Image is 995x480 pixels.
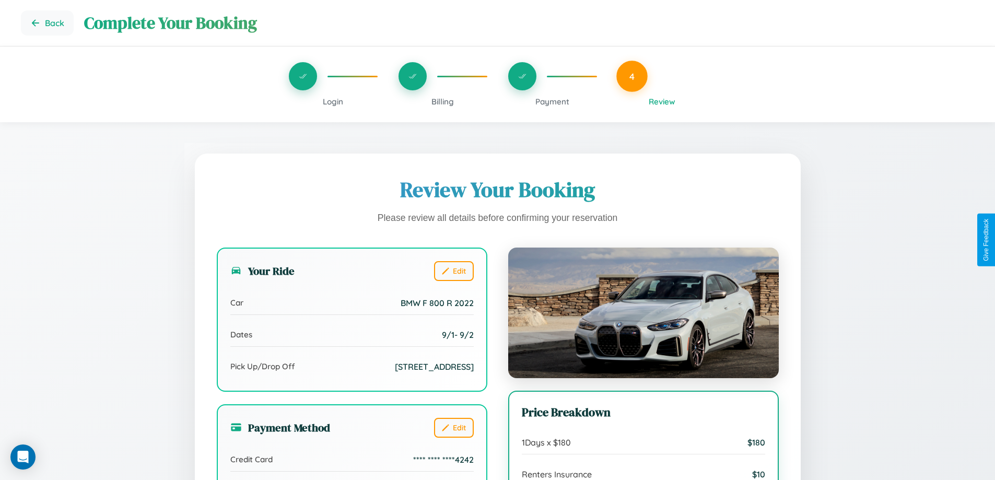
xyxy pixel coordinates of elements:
[84,11,974,34] h1: Complete Your Booking
[434,418,474,438] button: Edit
[230,298,243,308] span: Car
[982,219,990,261] div: Give Feedback
[230,361,295,371] span: Pick Up/Drop Off
[522,404,765,420] h3: Price Breakdown
[401,298,474,308] span: BMW F 800 R 2022
[442,330,474,340] span: 9 / 1 - 9 / 2
[217,210,779,227] p: Please review all details before confirming your reservation
[535,97,569,107] span: Payment
[10,444,36,470] div: Open Intercom Messenger
[747,437,765,448] span: $ 180
[21,10,74,36] button: Go back
[230,454,273,464] span: Credit Card
[508,248,779,378] img: BMW F 800 R
[752,469,765,479] span: $ 10
[629,71,635,82] span: 4
[431,97,454,107] span: Billing
[522,469,592,479] span: Renters Insurance
[230,263,295,278] h3: Your Ride
[230,420,330,435] h3: Payment Method
[522,437,571,448] span: 1 Days x $ 180
[649,97,675,107] span: Review
[395,361,474,372] span: [STREET_ADDRESS]
[217,175,779,204] h1: Review Your Booking
[434,261,474,281] button: Edit
[323,97,343,107] span: Login
[230,330,252,339] span: Dates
